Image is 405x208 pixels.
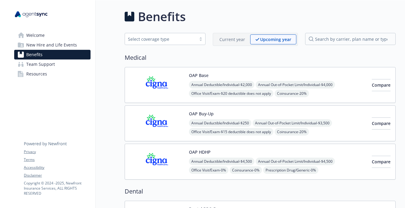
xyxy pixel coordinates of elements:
span: Annual Out-of-Pocket Limit/Individual - $3,500 [253,119,332,127]
p: Upcoming year [260,36,291,43]
a: New Hire and Life Events [14,40,91,50]
span: Annual Deductible/Individual - $4,500 [189,158,254,165]
span: Office Visit/Exam - $15 deductible does not apply [189,128,273,136]
span: Compare [372,82,391,88]
span: Resources [26,69,47,79]
a: Benefits [14,50,91,59]
span: Annual Deductible/Individual - $250 [189,119,251,127]
span: Benefits [26,50,43,59]
button: OAP Base [189,72,209,78]
span: New Hire and Life Events [26,40,77,50]
span: Office Visit/Exam - $20 deductible does not apply [189,90,273,97]
span: Team Support [26,59,55,69]
h2: Dental [125,187,396,196]
a: Welcome [14,30,91,40]
a: Terms [24,157,90,162]
button: Compare [372,117,391,130]
p: Copyright © 2024 - 2025 , Newfront Insurance Services, ALL RIGHTS RESERVED [24,181,90,196]
button: OAP Buy-Up [189,110,214,117]
span: Welcome [26,30,45,40]
span: Annual Out-of-Pocket Limit/Individual - $4,500 [256,158,335,165]
a: Resources [14,69,91,79]
a: Privacy [24,149,90,155]
span: Annual Deductible/Individual - $2,000 [189,81,254,88]
button: OAP HDHP [189,149,211,155]
button: Compare [372,156,391,168]
span: Coinsurance - 20% [275,128,309,136]
a: Accessibility [24,165,90,170]
a: Disclaimer [24,173,90,178]
div: Select coverage type [128,36,193,42]
span: Compare [372,120,391,126]
a: Team Support [14,59,91,69]
span: Office Visit/Exam - 0% [189,166,228,174]
h1: Benefits [138,8,186,26]
p: Current year [219,36,245,43]
span: Coinsurance - 20% [275,90,309,97]
input: search by carrier, plan name or type [305,33,396,45]
button: Compare [372,79,391,91]
span: Prescription Drug/Generic - 0% [263,166,318,174]
img: CIGNA carrier logo [130,110,184,136]
span: Compare [372,159,391,165]
span: Annual Out-of-Pocket Limit/Individual - $4,000 [256,81,335,88]
img: CIGNA carrier logo [130,149,184,174]
span: Coinsurance - 0% [230,166,262,174]
img: CIGNA carrier logo [130,72,184,98]
h2: Medical [125,53,396,62]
